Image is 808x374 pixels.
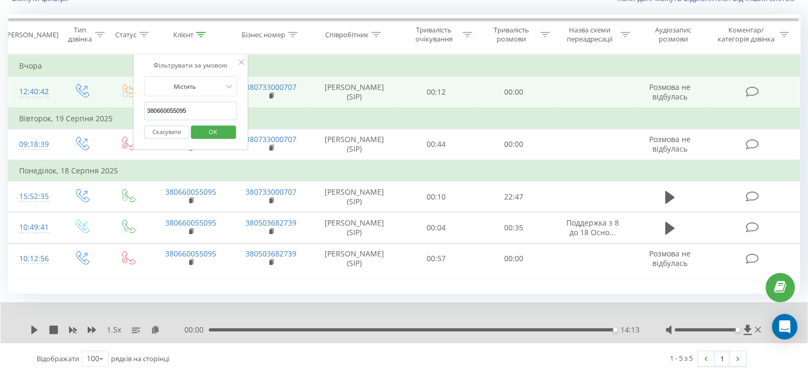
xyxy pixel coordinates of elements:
td: 00:00 [475,129,552,160]
span: рядків на сторінці [111,354,169,363]
td: Вчора [8,55,800,77]
span: Поддержка з 8 до 18 Осно... [566,218,619,237]
a: 380660055095 [165,248,216,259]
span: Розмова не відбулась [649,134,691,154]
div: Коментар/категорія дзвінка [715,26,777,44]
a: 380503682739 [245,248,296,259]
div: Фільтрувати за умовою [144,60,237,71]
div: 15:52:35 [19,186,47,207]
div: Тип дзвінка [67,26,92,44]
div: 100 [87,353,99,364]
div: 10:12:56 [19,248,47,269]
span: 00:00 [184,325,209,335]
input: Введіть значення [144,102,237,120]
button: OK [191,126,236,139]
td: Вівторок, 19 Серпня 2025 [8,108,800,129]
td: 22:47 [475,181,552,212]
div: Тривалість очікування [407,26,461,44]
span: Розмова не відбулась [649,82,691,102]
td: [PERSON_NAME] (SIP) [311,212,398,243]
span: OK [198,123,228,140]
div: Назва схеми переадресації [562,26,618,44]
td: [PERSON_NAME] (SIP) [311,77,398,108]
div: 09:18:39 [19,134,47,155]
td: [PERSON_NAME] (SIP) [311,243,398,274]
td: 00:00 [475,243,552,274]
div: 1 - 5 з 5 [670,353,693,363]
div: Клієнт [173,30,193,39]
div: Бізнес номер [242,30,285,39]
td: [PERSON_NAME] (SIP) [311,129,398,160]
div: Співробітник [325,30,369,39]
a: 380733000707 [245,134,296,144]
td: 00:10 [398,181,475,212]
a: 380660055095 [165,187,216,197]
div: Open Intercom Messenger [772,314,797,339]
td: 00:44 [398,129,475,160]
div: Тривалість розмови [484,26,538,44]
span: 1.5 x [107,325,121,335]
a: 380503682739 [245,218,296,228]
a: 1 [714,351,730,366]
a: 380733000707 [245,82,296,92]
button: Скасувати [144,126,189,139]
div: 10:49:41 [19,217,47,238]
span: Відображати [37,354,79,363]
span: Розмова не відбулась [649,248,691,268]
a: 380733000707 [245,187,296,197]
td: 00:00 [475,77,552,108]
div: [PERSON_NAME] [5,30,58,39]
a: 380660055095 [165,218,216,228]
div: 12:40:42 [19,81,47,102]
div: Статус [115,30,137,39]
div: Accessibility label [735,328,739,332]
td: 00:57 [398,243,475,274]
td: [PERSON_NAME] (SIP) [311,181,398,212]
td: 00:04 [398,212,475,243]
span: 14:13 [620,325,639,335]
td: 00:35 [475,212,552,243]
td: 00:12 [398,77,475,108]
td: Понеділок, 18 Серпня 2025 [8,160,800,181]
div: Accessibility label [613,328,617,332]
div: Аудіозапис розмови [642,26,704,44]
